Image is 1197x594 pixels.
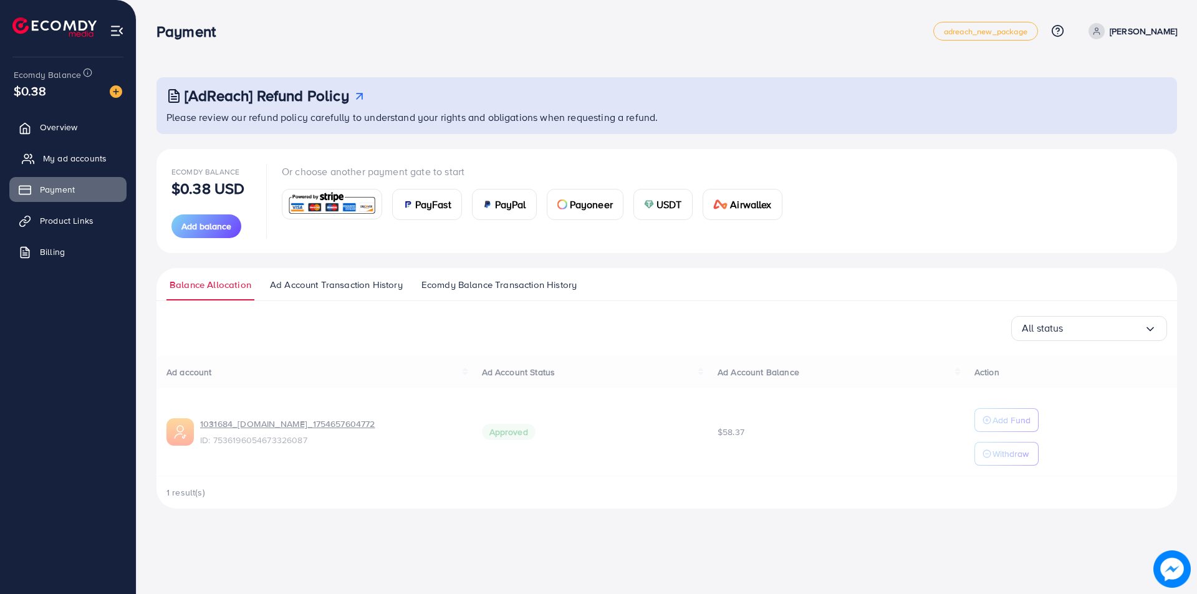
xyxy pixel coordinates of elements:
[286,191,378,218] img: card
[933,22,1038,41] a: adreach_new_package
[282,164,792,179] p: Or choose another payment gate to start
[644,199,654,209] img: card
[110,24,124,38] img: menu
[656,197,682,212] span: USDT
[14,82,46,100] span: $0.38
[43,152,107,165] span: My ad accounts
[1156,553,1188,585] img: image
[495,197,526,212] span: PayPal
[9,239,127,264] a: Billing
[270,278,403,292] span: Ad Account Transaction History
[944,27,1027,36] span: adreach_new_package
[171,181,244,196] p: $0.38 USD
[1022,319,1064,338] span: All status
[9,208,127,233] a: Product Links
[14,69,81,81] span: Ecomdy Balance
[421,278,577,292] span: Ecomdy Balance Transaction History
[181,220,231,232] span: Add balance
[40,246,65,258] span: Billing
[171,214,241,238] button: Add balance
[156,22,226,41] h3: Payment
[730,197,771,212] span: Airwallex
[472,189,537,220] a: cardPayPal
[415,197,451,212] span: PayFast
[170,278,251,292] span: Balance Allocation
[633,189,693,220] a: cardUSDT
[9,177,127,202] a: Payment
[185,87,349,105] h3: [AdReach] Refund Policy
[703,189,782,220] a: cardAirwallex
[12,17,97,37] img: logo
[713,199,728,209] img: card
[403,199,413,209] img: card
[1064,319,1144,338] input: Search for option
[9,146,127,171] a: My ad accounts
[40,214,94,227] span: Product Links
[166,110,1170,125] p: Please review our refund policy carefully to understand your rights and obligations when requesti...
[392,189,462,220] a: cardPayFast
[9,115,127,140] a: Overview
[570,197,613,212] span: Payoneer
[110,85,122,98] img: image
[40,121,77,133] span: Overview
[1011,316,1167,341] div: Search for option
[1084,23,1177,39] a: [PERSON_NAME]
[171,166,239,177] span: Ecomdy Balance
[547,189,623,220] a: cardPayoneer
[557,199,567,209] img: card
[282,189,382,219] a: card
[1110,24,1177,39] p: [PERSON_NAME]
[483,199,493,209] img: card
[40,183,75,196] span: Payment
